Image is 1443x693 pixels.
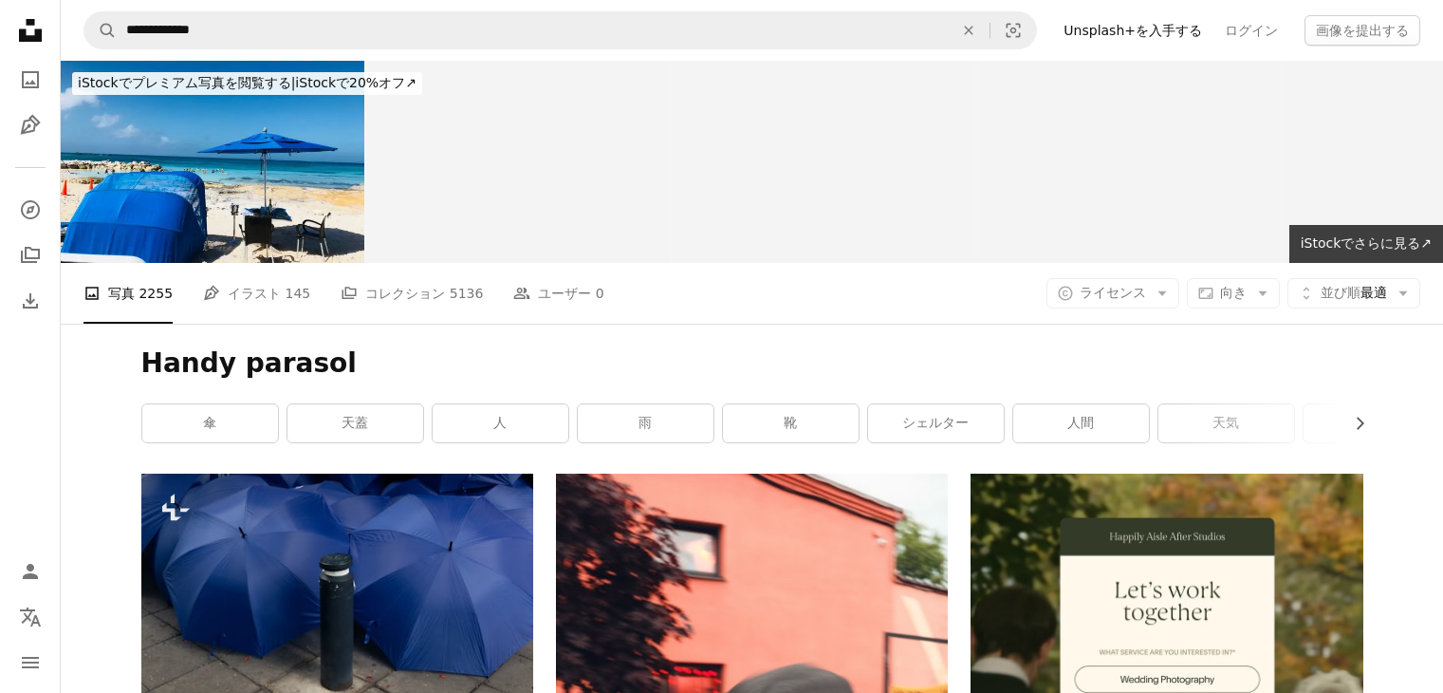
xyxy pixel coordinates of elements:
a: シェルター [868,404,1004,442]
button: 画像を提出する [1304,15,1420,46]
span: ライセンス [1080,285,1146,300]
a: 写真 [11,61,49,99]
h1: Handy parasol [141,346,1363,381]
a: コレクション [11,236,49,274]
button: ビジュアル検索 [990,12,1036,48]
a: ログイン / 登録する [11,553,49,590]
span: 5136 [450,283,484,304]
a: 青い傘の前に暗い魔法瓶が立っています [141,595,533,612]
a: 靴 [723,404,859,442]
button: 全てクリア [948,12,990,48]
button: ライセンス [1046,278,1179,309]
a: 雨 [578,404,713,442]
span: 145 [286,283,311,304]
span: iStockで20%オフ ↗ [78,75,416,90]
img: バハマ バンガロー [61,61,364,263]
a: 人間 [1013,404,1149,442]
span: 最適 [1321,284,1387,303]
a: 女 [1304,404,1439,442]
a: ダウンロード履歴 [11,282,49,320]
a: iStockでさらに見る↗ [1289,225,1443,263]
a: 天気 [1158,404,1294,442]
span: 並び順 [1321,285,1360,300]
button: Unsplashで検索する [84,12,117,48]
span: iStockでさらに見る ↗ [1301,235,1432,251]
button: メニュー [11,644,49,682]
a: ログイン [1213,15,1289,46]
a: iStockでプレミアム写真を閲覧する|iStockで20%オフ↗ [61,61,434,106]
form: サイト内でビジュアルを探す [83,11,1037,49]
span: 0 [596,283,604,304]
button: 言語 [11,598,49,636]
a: Unsplash+を入手する [1052,15,1213,46]
button: 向き [1187,278,1280,309]
a: 人 [433,404,568,442]
a: イラスト 145 [203,263,310,324]
a: 探す [11,191,49,229]
button: 並び順最適 [1287,278,1420,309]
a: ユーザー 0 [513,263,603,324]
a: コレクション 5136 [341,263,483,324]
a: 傘 [142,404,278,442]
button: リストを右にスクロールする [1342,404,1363,442]
a: イラスト [11,106,49,144]
span: iStockでプレミアム写真を閲覧する | [78,75,295,90]
a: 天蓋 [287,404,423,442]
span: 向き [1220,285,1247,300]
